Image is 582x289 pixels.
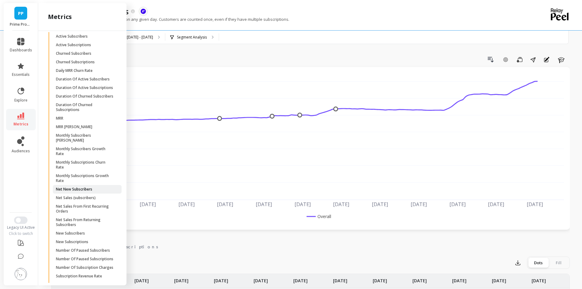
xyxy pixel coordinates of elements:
[56,133,114,143] p: Monthly Subscribers [PERSON_NAME]
[14,98,27,103] span: explore
[452,274,467,284] p: [DATE]
[56,116,63,121] p: MRR
[13,122,28,127] span: metrics
[56,187,92,192] p: Net New Subscribers
[333,274,347,284] p: [DATE]
[56,274,102,279] p: Subscription Revenue Rate
[548,258,569,268] div: Fill
[56,248,110,253] p: Number Of Paused Subscribers
[56,77,110,82] p: Duration Of Active Subscribers
[56,124,92,129] p: MRR [PERSON_NAME]
[10,48,32,53] span: dashboards
[254,274,268,284] p: [DATE]
[56,231,85,236] p: New Subscribers
[56,160,114,170] p: Monthly Subscriptions Churn Rate
[51,17,289,22] p: The number of active subscribers on any given day. Customers are counted once, even if they have ...
[56,102,114,112] p: Duration Of Churned Subscriptions
[56,195,96,200] p: Net Sales (subscribers)
[48,13,72,21] h2: metrics
[12,72,30,77] span: essentials
[56,51,91,56] p: Churned Subscribers
[56,94,113,99] p: Duration Of Churned Subscribers
[14,217,27,224] button: Switch to New UI
[56,204,114,214] p: Net Sales From First Recurring Orders
[12,149,30,154] span: audiences
[177,35,207,40] p: Segment Analysis
[15,268,27,280] img: profile picture
[10,22,32,27] p: Prime Prometics™
[56,60,95,65] p: Churned Subscriptions
[56,282,107,287] p: Total Sales From Subscribers
[18,10,24,17] span: PP
[528,258,548,268] div: Dots
[141,9,146,14] img: api.recharge.svg
[134,274,149,284] p: [DATE]
[56,257,113,261] p: Number Of Paused Subscriptions
[56,146,114,156] p: Monthly Subscribers Growth Rate
[56,265,113,270] p: Number Of Subscription Charges
[51,239,570,253] nav: Tabs
[293,274,308,284] p: [DATE]
[412,274,427,284] p: [DATE]
[214,274,228,284] p: [DATE]
[4,225,38,230] div: Legacy UI Active
[56,68,93,73] p: Daily MRR Churn Rate
[56,85,113,90] p: Duration Of Active Subscriptions
[532,274,546,284] p: [DATE]
[4,231,38,236] div: Click to switch
[56,34,88,39] p: Active Subscribers
[174,274,189,284] p: [DATE]
[56,217,114,227] p: Net Sales From Returning Subscribers
[492,274,506,284] p: [DATE]
[373,274,387,284] p: [DATE]
[56,173,114,183] p: Monthly Subscriptions Growth Rate
[56,239,88,244] p: New Subscriptions
[110,244,158,250] span: Subscriptions
[56,43,91,47] p: Active Subscriptions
